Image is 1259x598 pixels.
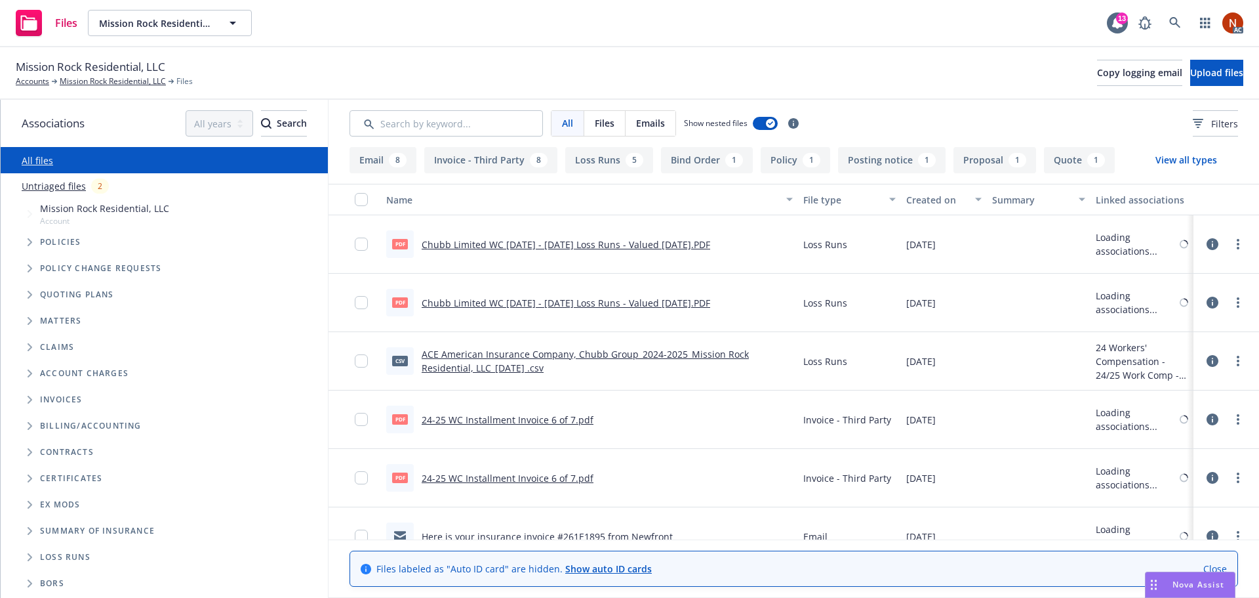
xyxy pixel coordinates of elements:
span: Contracts [40,448,94,456]
span: Loss Runs [803,296,847,310]
button: Upload files [1190,60,1243,86]
button: Nova Assist [1145,572,1235,598]
a: Mission Rock Residential, LLC [60,75,166,87]
input: Toggle Row Selected [355,471,368,484]
div: 1 [918,153,936,167]
button: SearchSearch [261,110,307,137]
span: Quoting plans [40,291,114,299]
a: Chubb Limited WC [DATE] - [DATE] Loss Runs - Valued [DATE].PDF [422,297,710,309]
span: Email [803,530,828,544]
input: Toggle Row Selected [355,354,368,368]
span: Files [176,75,193,87]
span: Ex Mods [40,501,80,509]
input: Select all [355,193,368,206]
a: 24-25 WC Installment Invoice 6 of 7.pdf [422,414,593,426]
a: more [1230,528,1246,544]
button: Email [350,147,416,173]
span: Certificates [40,475,102,482]
div: File type [803,193,881,207]
span: pdf [392,414,408,424]
div: Loading associations... [1096,289,1177,316]
span: All [562,116,573,130]
a: Switch app [1192,10,1218,36]
span: Billing/Accounting [40,422,142,430]
span: Matters [40,317,81,325]
div: Loading associations... [1096,464,1177,492]
span: Mission Rock Residential, LLC [16,58,165,75]
span: Invoice - Third Party [803,471,891,485]
span: Nova Assist [1172,579,1224,590]
span: Filters [1211,117,1238,131]
div: 24 Workers' Compensation - 24/25 Work Comp - MRR [1096,341,1188,382]
div: Name [386,193,778,207]
button: Invoice - Third Party [424,147,557,173]
span: [DATE] [906,238,936,251]
span: Account [40,215,169,226]
button: Mission Rock Residential, LLC [88,10,252,36]
div: Loading associations... [1096,230,1177,258]
div: 1 [1087,153,1105,167]
div: Search [261,111,307,136]
div: Summary [992,193,1070,207]
span: [DATE] [906,296,936,310]
a: Chubb Limited WC [DATE] - [DATE] Loss Runs - Valued [DATE].PDF [422,238,710,251]
button: Created on [901,184,987,215]
button: Quote [1044,147,1115,173]
input: Toggle Row Selected [355,296,368,309]
div: 8 [530,153,548,167]
span: Account charges [40,370,129,377]
span: Associations [22,115,85,132]
input: Search by keyword... [350,110,543,137]
a: Close [1203,562,1227,576]
input: Toggle Row Selected [355,413,368,426]
span: Mission Rock Residential, LLC [40,202,169,215]
a: Files [10,5,83,41]
div: 13 [1116,12,1128,24]
button: File type [798,184,901,215]
div: 2 [91,179,109,194]
span: Loss Runs [803,238,847,251]
span: BORs [40,580,64,587]
a: more [1230,412,1246,427]
button: Copy logging email [1097,60,1182,86]
span: [DATE] [906,530,936,544]
span: Claims [40,343,74,351]
button: Name [381,184,798,215]
span: Loss Runs [803,354,847,368]
span: Policy change requests [40,265,161,272]
button: Filters [1193,110,1238,137]
span: Files [55,18,77,28]
svg: Search [261,118,271,129]
div: 1 [803,153,820,167]
span: Loss Runs [40,553,90,561]
button: Summary [987,184,1090,215]
span: Copy logging email [1097,66,1182,79]
span: PDF [392,297,408,307]
span: Invoices [40,396,83,404]
button: View all types [1134,147,1238,173]
a: more [1230,295,1246,310]
a: ACE American Insurance Company, Chubb Group_2024-2025_Mission Rock Residential, LLC_[DATE] .csv [422,348,749,374]
div: 5 [626,153,643,167]
div: Folder Tree Example [1,413,328,597]
span: [DATE] [906,413,936,427]
span: pdf [392,473,408,482]
span: [DATE] [906,471,936,485]
span: Upload files [1190,66,1243,79]
span: Mission Rock Residential, LLC [99,16,212,30]
span: PDF [392,239,408,249]
input: Toggle Row Selected [355,530,368,543]
span: [DATE] [906,354,936,368]
button: Bind Order [661,147,753,173]
img: photo [1222,12,1243,33]
a: Accounts [16,75,49,87]
span: Invoice - Third Party [803,413,891,427]
a: 24-25 WC Installment Invoice 6 of 7.pdf [422,472,593,484]
a: more [1230,353,1246,369]
a: more [1230,236,1246,252]
span: Files labeled as "Auto ID card" are hidden. [376,562,652,576]
span: csv [392,356,408,366]
div: Drag to move [1146,572,1162,597]
span: Files [595,116,614,130]
button: Posting notice [838,147,946,173]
